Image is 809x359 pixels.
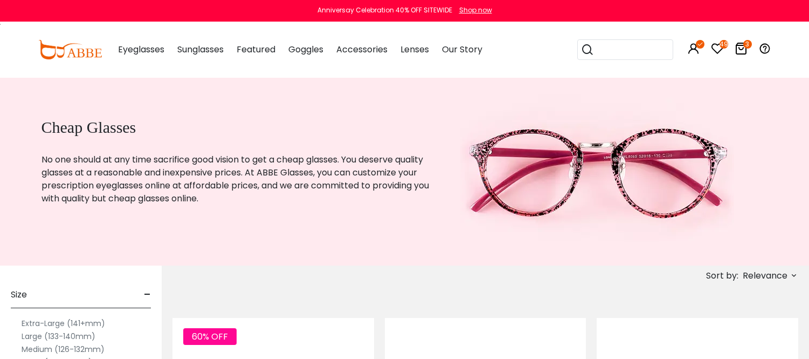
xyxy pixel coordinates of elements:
[118,43,164,56] span: Eyeglasses
[42,153,434,205] p: No one should at any time sacrifice good vision to get a cheap glasses. You deserve quality glass...
[711,44,724,57] a: 49
[400,43,429,56] span: Lenses
[459,5,492,15] div: Shop now
[743,40,752,49] i: 3
[38,40,102,59] img: abbeglasses.com
[336,43,388,56] span: Accessories
[237,43,275,56] span: Featured
[720,40,728,49] i: 49
[42,118,434,137] h1: Cheap Glasses
[317,5,452,15] div: Anniversay Celebration 40% OFF SITEWIDE
[22,317,105,330] label: Extra-Large (141+mm)
[22,330,95,343] label: Large (133-140mm)
[743,266,787,286] span: Relevance
[288,43,323,56] span: Goggles
[11,282,27,308] span: Size
[735,44,748,57] a: 3
[177,43,224,56] span: Sunglasses
[144,282,151,308] span: -
[22,343,105,356] label: Medium (126-132mm)
[183,328,237,345] span: 60% OFF
[454,5,492,15] a: Shop now
[706,269,738,282] span: Sort by:
[442,43,482,56] span: Our Story
[460,77,734,266] img: cheap glasses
